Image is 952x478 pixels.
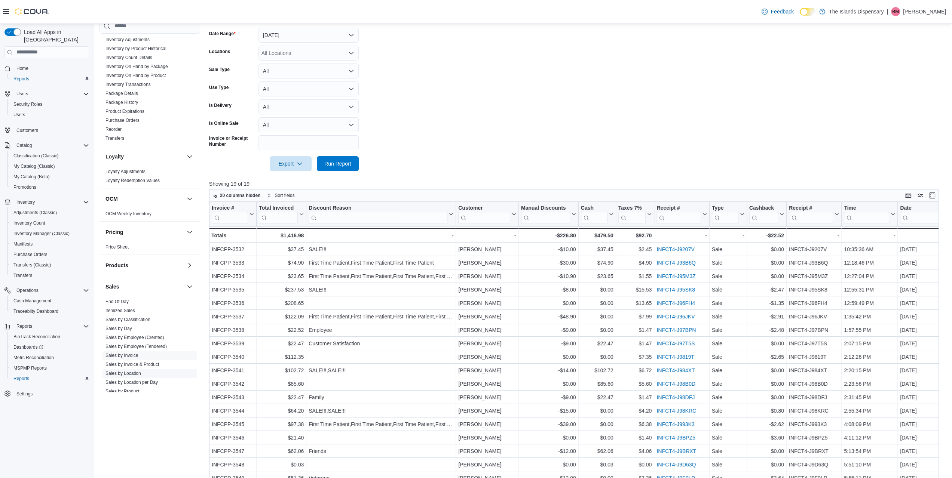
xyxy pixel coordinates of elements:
[656,205,701,212] div: Receipt #
[581,205,607,212] div: Cash
[656,462,696,468] a: INFCT4-J9D63Q
[1,321,92,331] button: Reports
[521,205,570,224] div: Manual Discounts
[209,135,255,147] label: Invoice or Receipt Number
[259,231,304,240] div: $1,416.98
[16,323,32,329] span: Reports
[7,172,92,182] button: My Catalog (Beta)
[105,178,160,183] a: Loyalty Redemption Values
[13,272,32,278] span: Transfers
[900,205,945,224] div: Date
[309,205,447,212] div: Discount Reason
[13,153,59,159] span: Classification (Classic)
[105,228,184,236] button: Pricing
[900,205,951,224] button: Date
[656,394,695,400] a: INFCT4-J98DFJ
[7,218,92,228] button: Inventory Count
[105,178,160,184] span: Loyalty Redemption Values
[105,195,118,203] h3: OCM
[916,191,925,200] button: Display options
[105,211,151,216] a: OCM Weekly Inventory
[656,260,695,266] a: INFCT4-J93B6Q
[209,84,229,90] label: Use Type
[458,205,516,224] button: Customer
[185,194,194,203] button: OCM
[105,380,158,385] a: Sales by Location per Day
[10,110,89,119] span: Users
[900,205,945,212] div: Date
[7,270,92,281] button: Transfers
[13,286,89,295] span: Operations
[105,344,167,349] a: Sales by Employee (Tendered)
[270,156,312,171] button: Export
[259,205,298,224] div: Total Invoiced
[10,364,50,373] a: MSPMP Reports
[185,261,194,270] button: Products
[13,141,35,150] button: Catalog
[13,184,36,190] span: Promotions
[309,205,453,224] button: Discount Reason
[7,161,92,172] button: My Catalog (Classic)
[10,240,89,249] span: Manifests
[656,314,695,320] a: INFCT4-J96JKV
[105,371,141,376] a: Sales by Location
[105,308,135,313] a: Itemized Sales
[13,389,89,398] span: Settings
[15,8,49,15] img: Cova
[212,205,254,224] button: Invoice #
[324,160,351,167] span: Run Report
[10,296,89,305] span: Cash Management
[105,46,166,51] a: Inventory by Product Historical
[105,228,123,236] h3: Pricing
[100,209,200,221] div: OCM
[829,7,884,16] p: The Islands Dispensary
[16,287,39,293] span: Operations
[13,64,89,73] span: Home
[105,117,140,123] span: Purchase Orders
[10,364,89,373] span: MSPMP Reports
[656,300,695,306] a: INFCT4-J96FH4
[10,307,89,316] span: Traceabilty Dashboard
[7,306,92,317] button: Traceabilty Dashboard
[274,156,307,171] span: Export
[21,28,89,43] span: Load All Apps in [GEOGRAPHIC_DATA]
[105,99,138,105] span: Package History
[10,260,54,269] a: Transfers (Classic)
[7,207,92,218] button: Adjustments (Classic)
[656,205,707,224] button: Receipt #
[13,334,60,340] span: BioTrack Reconciliation
[7,182,92,192] button: Promotions
[13,141,89,150] span: Catalog
[618,205,652,224] button: Taxes 7%
[903,7,946,16] p: [PERSON_NAME]
[7,74,92,84] button: Reports
[10,353,89,362] span: Metrc Reconciliation
[10,250,50,259] a: Purchase Orders
[10,219,48,228] a: Inventory Count
[100,35,200,146] div: Inventory
[13,198,89,207] span: Inventory
[13,286,42,295] button: Operations
[105,127,122,132] a: Reorder
[105,299,129,304] a: End Of Day
[656,421,694,427] a: INFCT4-J993K3
[13,308,58,314] span: Traceabilty Dashboard
[105,91,138,96] a: Package Details
[105,82,151,87] a: Inventory Transactions
[789,231,839,240] div: -
[1,388,92,399] button: Settings
[7,228,92,239] button: Inventory Manager (Classic)
[13,322,35,331] button: Reports
[618,205,646,224] div: Taxes 7%
[749,245,784,254] div: $0.00
[7,110,92,120] button: Users
[10,343,46,352] a: Dashboards
[1,89,92,99] button: Users
[749,231,784,240] div: -$22.52
[105,317,150,322] a: Sales by Classification
[13,298,51,304] span: Cash Management
[844,245,895,254] div: 10:35:36 AM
